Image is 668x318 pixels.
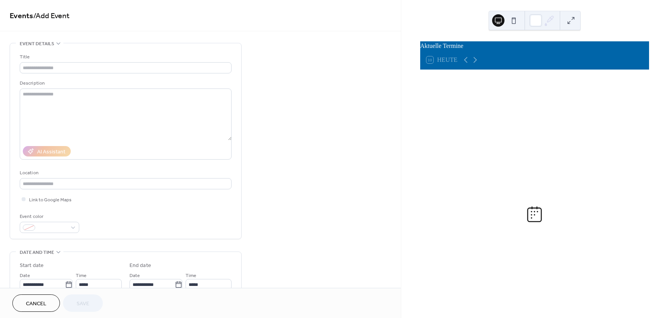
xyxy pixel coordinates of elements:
[130,272,140,280] span: Date
[76,272,87,280] span: Time
[20,248,54,257] span: Date and time
[29,196,72,204] span: Link to Google Maps
[186,272,196,280] span: Time
[26,300,46,308] span: Cancel
[20,40,54,48] span: Event details
[20,53,230,61] div: Title
[33,9,70,24] span: / Add Event
[20,213,78,221] div: Event color
[20,79,230,87] div: Description
[12,294,60,312] button: Cancel
[20,262,44,270] div: Start date
[420,41,649,51] div: Aktuelle Termine
[20,169,230,177] div: Location
[130,262,151,270] div: End date
[10,9,33,24] a: Events
[20,272,30,280] span: Date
